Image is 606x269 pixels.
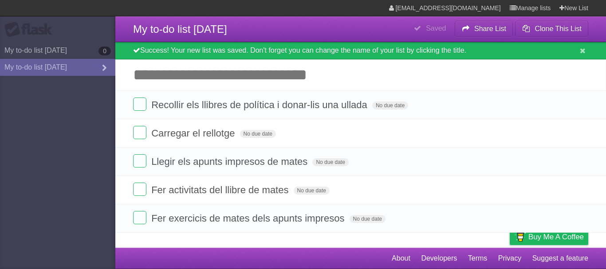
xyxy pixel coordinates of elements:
[240,130,276,138] span: No due date
[133,211,146,224] label: Done
[151,128,237,139] span: Carregar el rellotge
[312,158,348,166] span: No due date
[133,154,146,168] label: Done
[133,97,146,111] label: Done
[535,25,582,32] b: Clone This List
[372,101,408,109] span: No due date
[474,25,506,32] b: Share List
[4,22,58,38] div: Flask
[515,21,588,37] button: Clone This List
[392,250,410,267] a: About
[426,24,446,32] b: Saved
[528,229,584,245] span: Buy me a coffee
[151,99,370,110] span: Recollir els llibres de política i donar-lis una ullada
[455,21,513,37] button: Share List
[510,229,588,245] a: Buy me a coffee
[514,229,526,244] img: Buy me a coffee
[115,42,606,59] div: Success! Your new list was saved. Don't forget you can change the name of your list by clicking t...
[532,250,588,267] a: Suggest a feature
[151,156,310,167] span: Llegir els apunts impresos de mates
[133,126,146,139] label: Done
[498,250,521,267] a: Privacy
[294,187,330,195] span: No due date
[98,47,111,55] b: 0
[468,250,488,267] a: Terms
[421,250,457,267] a: Developers
[133,183,146,196] label: Done
[350,215,386,223] span: No due date
[151,184,291,195] span: Fer activitats del llibre de mates
[133,23,227,35] span: My to-do list [DATE]
[151,213,346,224] span: Fer exercicis de mates dels apunts impresos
